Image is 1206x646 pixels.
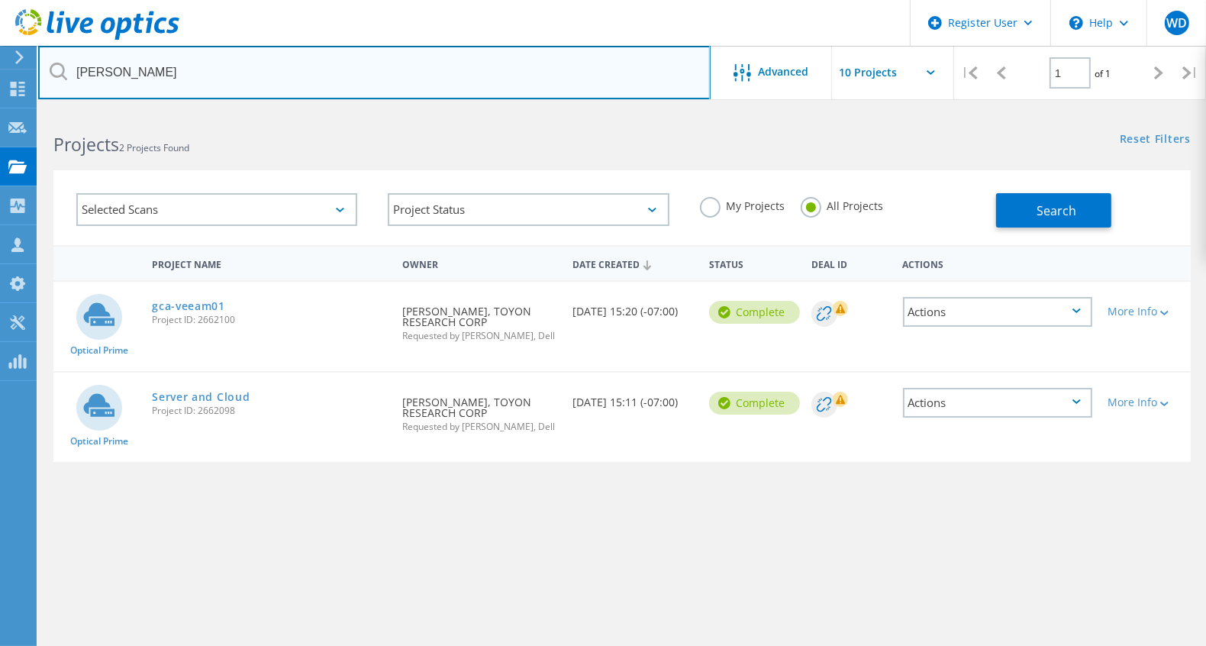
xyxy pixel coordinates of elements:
[76,193,357,226] div: Selected Scans
[152,315,387,325] span: Project ID: 2662100
[709,392,800,415] div: Complete
[144,249,395,277] div: Project Name
[70,346,128,355] span: Optical Prime
[1108,306,1183,317] div: More Info
[996,193,1111,228] button: Search
[895,249,1100,277] div: Actions
[1120,134,1191,147] a: Reset Filters
[152,406,387,415] span: Project ID: 2662098
[759,66,809,77] span: Advanced
[709,301,800,324] div: Complete
[53,132,119,157] b: Projects
[402,422,558,431] span: Requested by [PERSON_NAME], Dell
[395,373,566,447] div: [PERSON_NAME], TOYON RESEARCH CORP
[903,297,1092,327] div: Actions
[903,388,1092,418] div: Actions
[152,301,225,312] a: gca-veeam01
[1166,17,1187,29] span: WD
[119,141,189,154] span: 2 Projects Found
[565,282,701,332] div: [DATE] 15:20 (-07:00)
[801,197,884,212] label: All Projects
[152,392,250,402] a: Server and Cloud
[700,197,785,212] label: My Projects
[402,331,558,341] span: Requested by [PERSON_NAME], Dell
[954,46,985,100] div: |
[1095,67,1111,80] span: of 1
[395,249,566,277] div: Owner
[388,193,669,226] div: Project Status
[1069,16,1083,30] svg: \n
[15,32,179,43] a: Live Optics Dashboard
[70,437,128,446] span: Optical Prime
[1108,397,1183,408] div: More Info
[701,249,804,277] div: Status
[565,373,701,423] div: [DATE] 15:11 (-07:00)
[1175,46,1206,100] div: |
[395,282,566,356] div: [PERSON_NAME], TOYON RESEARCH CORP
[38,46,711,99] input: Search projects by name, owner, ID, company, etc
[1037,202,1076,219] span: Search
[804,249,895,277] div: Deal Id
[565,249,701,278] div: Date Created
